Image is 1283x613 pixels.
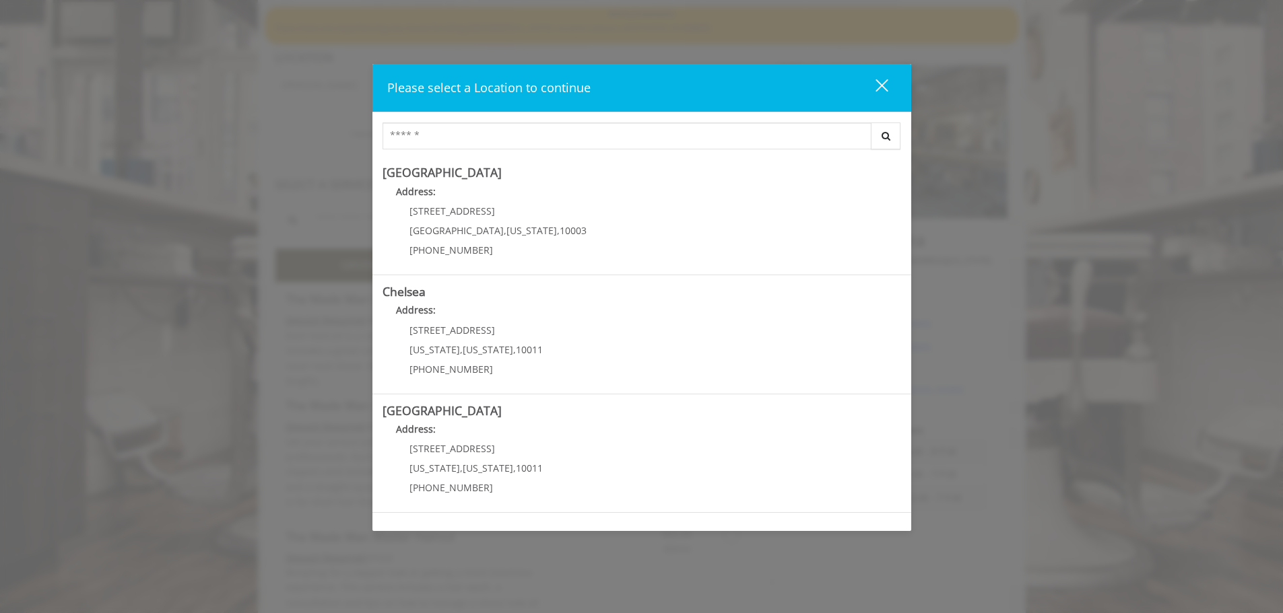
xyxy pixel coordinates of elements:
span: , [513,462,516,474]
span: , [557,224,560,237]
b: Address: [396,303,436,316]
span: [GEOGRAPHIC_DATA] [409,224,504,237]
span: [US_STATE] [506,224,557,237]
b: [GEOGRAPHIC_DATA] [383,402,502,419]
span: [US_STATE] [409,343,460,356]
span: , [460,462,463,474]
span: , [513,343,516,356]
span: [US_STATE] [409,462,460,474]
span: [STREET_ADDRESS] [409,324,495,336]
span: [PHONE_NUMBER] [409,244,493,256]
span: , [460,343,463,356]
b: Address: [396,423,436,435]
i: Search button [878,131,894,141]
b: [GEOGRAPHIC_DATA] [383,164,502,180]
span: [STREET_ADDRESS] [409,442,495,455]
span: , [504,224,506,237]
span: [PHONE_NUMBER] [409,363,493,375]
span: 10011 [516,343,543,356]
b: Chelsea [383,283,426,299]
span: [STREET_ADDRESS] [409,205,495,217]
div: close dialog [860,78,887,98]
span: 10011 [516,462,543,474]
div: Center Select [383,122,901,156]
input: Search Center [383,122,871,149]
span: [US_STATE] [463,343,513,356]
span: 10003 [560,224,587,237]
button: close dialog [851,74,896,102]
span: Please select a Location to continue [387,79,591,96]
span: [PHONE_NUMBER] [409,481,493,494]
b: Address: [396,185,436,198]
span: [US_STATE] [463,462,513,474]
b: Flatiron [383,521,424,537]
